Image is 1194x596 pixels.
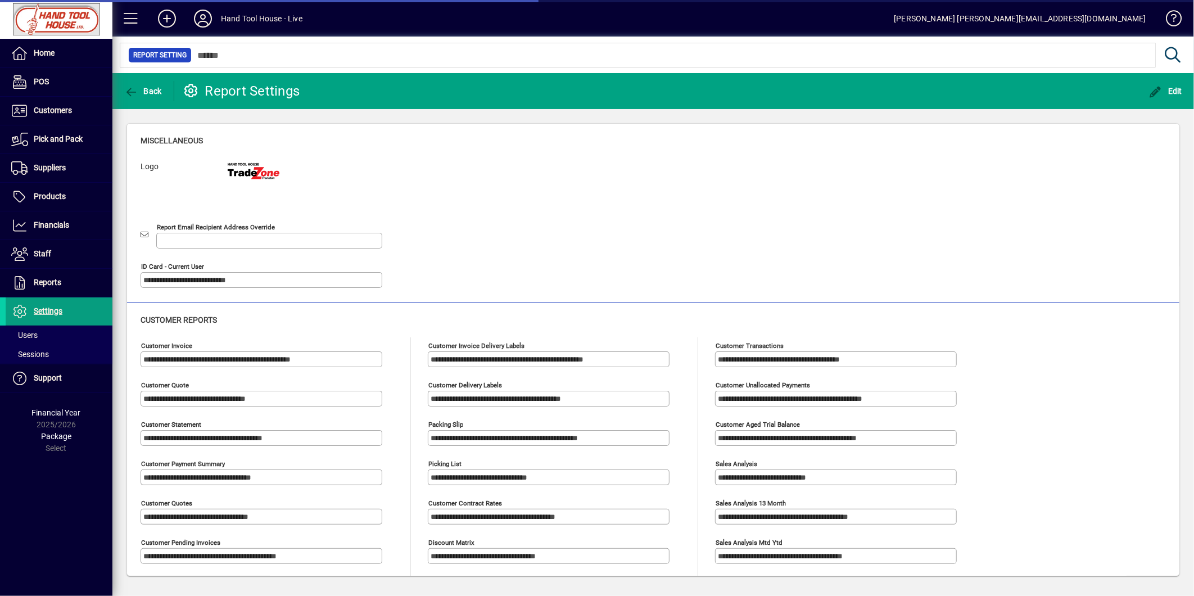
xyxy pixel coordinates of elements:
app-page-header-button: Back [112,81,174,101]
span: POS [34,77,49,86]
a: Products [6,183,112,211]
mat-label: Customer pending invoices [141,539,220,547]
button: Back [121,81,165,101]
span: Package [41,432,71,441]
span: Back [124,87,162,96]
div: [PERSON_NAME] [PERSON_NAME][EMAIL_ADDRESS][DOMAIN_NAME] [894,10,1146,28]
a: Knowledge Base [1157,2,1180,39]
span: Customer reports [141,315,217,324]
mat-label: Packing Slip [428,421,463,428]
mat-label: Customer aged trial balance [716,421,800,428]
span: Customers [34,106,72,115]
span: Products [34,192,66,201]
span: Sessions [11,350,49,359]
mat-label: Customer invoice [141,342,192,350]
mat-label: Customer unallocated payments [716,381,810,389]
a: Suppliers [6,154,112,182]
div: Hand Tool House - Live [221,10,302,28]
mat-label: Customer statement [141,421,201,428]
mat-label: Customer invoice delivery labels [428,342,524,350]
mat-label: Discount Matrix [428,539,474,547]
span: Users [11,331,38,340]
span: Financials [34,220,69,229]
mat-label: Customer transactions [716,342,784,350]
mat-label: Picking List [428,460,462,468]
span: Miscellaneous [141,136,203,145]
mat-label: ID Card - Current User [141,263,204,270]
span: Suppliers [34,163,66,172]
a: Pick and Pack [6,125,112,153]
a: Reports [6,269,112,297]
mat-label: Sales analysis [716,460,757,468]
mat-label: Report Email Recipient Address Override [157,223,275,231]
span: Financial Year [32,408,81,417]
span: Staff [34,249,51,258]
mat-label: Sales analysis mtd ytd [716,539,783,547]
span: Report Setting [133,49,187,61]
a: Financials [6,211,112,240]
a: Staff [6,240,112,268]
mat-label: Customer quotes [141,499,192,507]
button: Profile [185,8,221,29]
mat-label: Customer delivery labels [428,381,502,389]
label: Logo [132,161,218,206]
mat-label: Customer Contract Rates [428,499,502,507]
mat-label: Customer Payment Summary [141,460,225,468]
mat-label: Sales analysis 13 month [716,499,786,507]
button: Edit [1146,81,1186,101]
a: Support [6,364,112,392]
span: Home [34,48,55,57]
span: Edit [1149,87,1183,96]
mat-label: Customer quote [141,381,189,389]
a: Customers [6,97,112,125]
div: Report Settings [183,82,300,100]
a: Users [6,326,112,345]
a: Home [6,39,112,67]
button: Add [149,8,185,29]
span: Settings [34,306,62,315]
span: Reports [34,278,61,287]
span: Pick and Pack [34,134,83,143]
span: Support [34,373,62,382]
a: POS [6,68,112,96]
a: Sessions [6,345,112,364]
